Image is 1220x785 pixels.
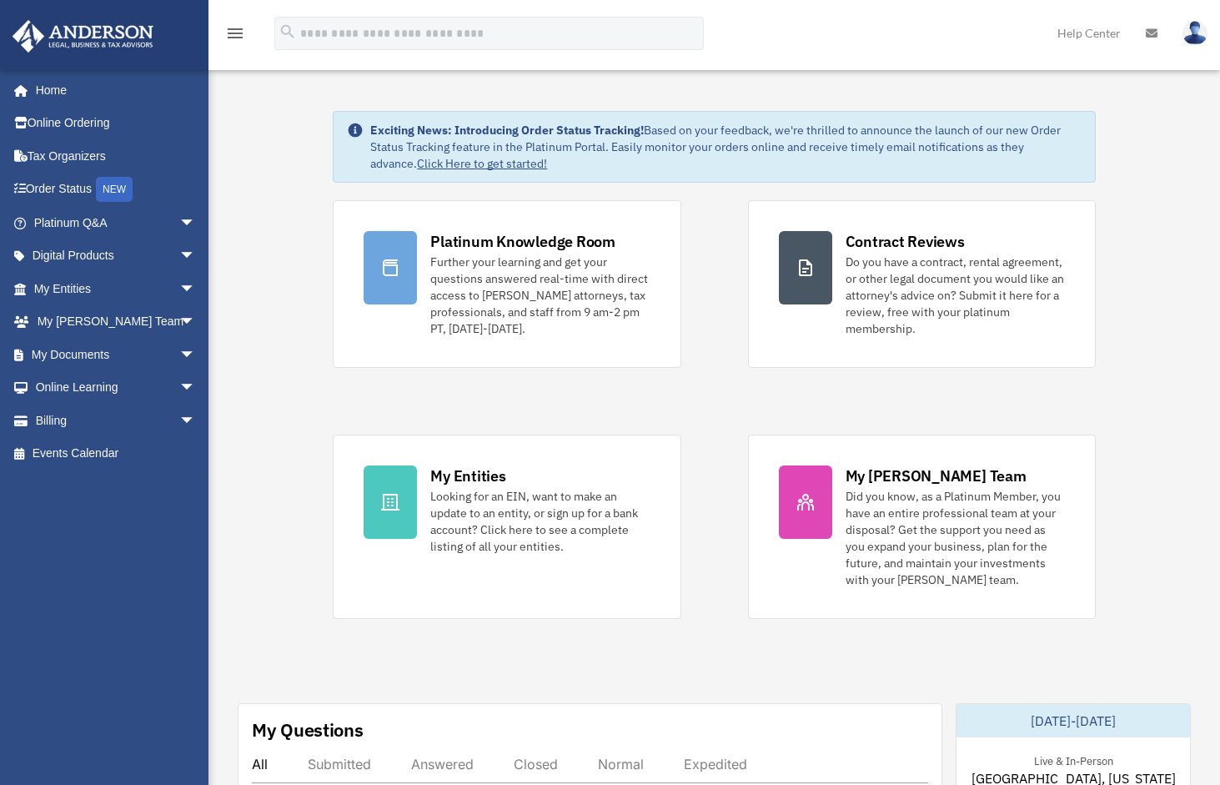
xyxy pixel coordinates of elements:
img: User Pic [1182,21,1207,45]
span: arrow_drop_down [179,239,213,274]
div: Closed [514,756,558,772]
a: Platinum Knowledge Room Further your learning and get your questions answered real-time with dire... [333,200,680,368]
a: My Entities Looking for an EIN, want to make an update to an entity, or sign up for a bank accoun... [333,435,680,619]
a: My [PERSON_NAME] Teamarrow_drop_down [12,305,221,339]
i: search [279,23,297,41]
a: Platinum Q&Aarrow_drop_down [12,206,221,239]
a: Online Ordering [12,107,221,140]
a: My [PERSON_NAME] Team Did you know, as a Platinum Member, you have an entire professional team at... [748,435,1096,619]
a: Events Calendar [12,437,221,470]
div: Submitted [308,756,371,772]
div: NEW [96,177,133,202]
a: Click Here to get started! [417,156,547,171]
div: Looking for an EIN, want to make an update to an entity, or sign up for a bank account? Click her... [430,488,650,555]
a: Order StatusNEW [12,173,221,207]
span: arrow_drop_down [179,404,213,438]
a: Contract Reviews Do you have a contract, rental agreement, or other legal document you would like... [748,200,1096,368]
div: Live & In-Person [1021,751,1127,768]
a: Online Learningarrow_drop_down [12,371,221,405]
span: arrow_drop_down [179,272,213,306]
div: Answered [411,756,474,772]
a: menu [225,29,245,43]
div: Did you know, as a Platinum Member, you have an entire professional team at your disposal? Get th... [846,488,1065,588]
div: Do you have a contract, rental agreement, or other legal document you would like an attorney's ad... [846,254,1065,337]
div: Expedited [684,756,747,772]
span: arrow_drop_down [179,338,213,372]
span: arrow_drop_down [179,305,213,340]
div: [DATE]-[DATE] [956,704,1190,737]
div: My Questions [252,717,364,742]
div: Normal [598,756,644,772]
span: arrow_drop_down [179,206,213,240]
div: Further your learning and get your questions answered real-time with direct access to [PERSON_NAM... [430,254,650,337]
a: Home [12,73,213,107]
a: My Documentsarrow_drop_down [12,338,221,371]
div: Platinum Knowledge Room [430,231,615,252]
div: All [252,756,268,772]
img: Anderson Advisors Platinum Portal [8,20,158,53]
span: arrow_drop_down [179,371,213,405]
div: My [PERSON_NAME] Team [846,465,1027,486]
a: Tax Organizers [12,139,221,173]
strong: Exciting News: Introducing Order Status Tracking! [370,123,644,138]
div: Contract Reviews [846,231,965,252]
a: Billingarrow_drop_down [12,404,221,437]
i: menu [225,23,245,43]
div: Based on your feedback, we're thrilled to announce the launch of our new Order Status Tracking fe... [370,122,1081,172]
a: My Entitiesarrow_drop_down [12,272,221,305]
div: My Entities [430,465,505,486]
a: Digital Productsarrow_drop_down [12,239,221,273]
